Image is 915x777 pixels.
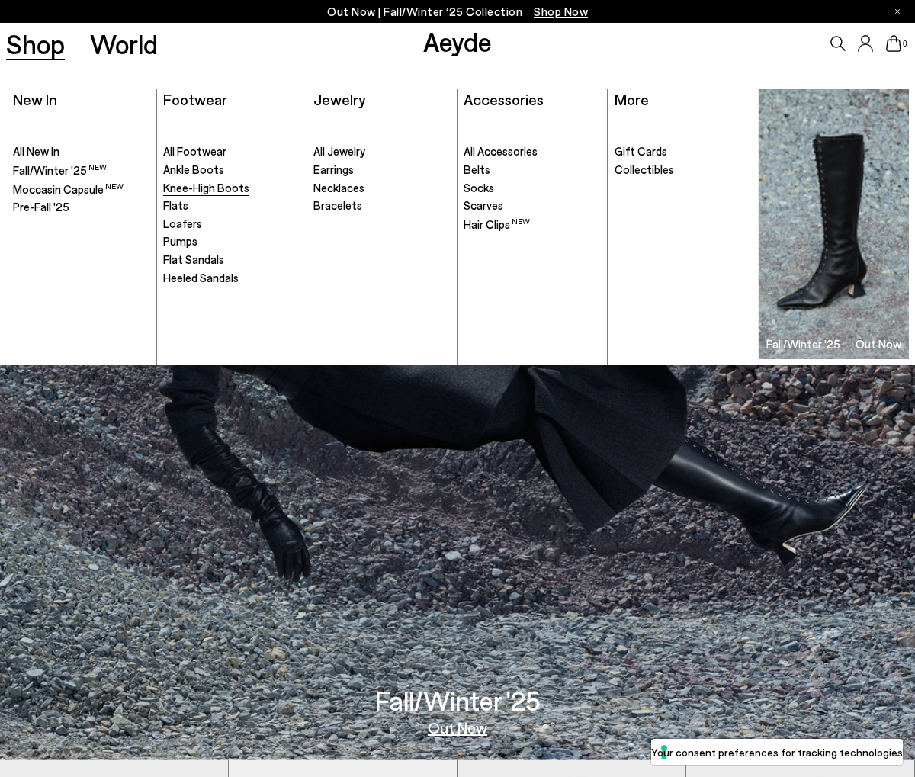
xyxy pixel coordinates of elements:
[163,198,300,214] a: Flats
[615,90,649,108] a: More
[13,163,107,177] span: Fall/Winter '25
[13,162,150,178] a: Fall/Winter '25
[534,5,588,18] span: Navigate to /collections/new-in
[90,31,158,57] a: World
[163,162,224,176] span: Ankle Boots
[464,144,538,158] span: All Accessories
[313,181,364,194] span: Necklaces
[375,687,541,714] h3: Fall/Winter '25
[13,90,57,108] a: New In
[423,25,492,57] a: Aeyde
[13,144,150,159] a: All New In
[766,339,840,350] h3: Fall/Winter '25
[163,198,188,212] span: Flats
[6,31,65,57] a: Shop
[313,162,451,178] a: Earrings
[313,181,451,196] a: Necklaces
[163,90,227,108] a: Footwear
[163,217,300,232] a: Loafers
[163,252,224,266] span: Flat Sandals
[901,40,909,48] span: 0
[464,162,601,178] a: Belts
[313,162,354,176] span: Earrings
[886,35,901,52] a: 0
[313,198,362,212] span: Bracelets
[13,200,69,214] span: Pre-Fall '25
[313,198,451,214] a: Bracelets
[615,144,667,158] span: Gift Cards
[615,162,674,176] span: Collectibles
[856,339,901,350] h3: Out Now
[163,271,239,284] span: Heeled Sandals
[759,89,908,358] img: Group_1295_900x.jpg
[13,200,150,215] a: Pre-Fall '25
[163,252,300,268] a: Flat Sandals
[464,144,601,159] a: All Accessories
[163,144,300,159] a: All Footwear
[163,234,197,248] span: Pumps
[13,144,59,158] span: All New In
[464,198,503,212] span: Scarves
[464,217,530,231] span: Hair Clips
[163,234,300,249] a: Pumps
[313,144,451,159] a: All Jewelry
[651,744,903,760] label: Your consent preferences for tracking technologies
[615,144,753,159] a: Gift Cards
[759,89,908,358] a: Fall/Winter '25 Out Now
[464,162,490,176] span: Belts
[313,90,365,108] a: Jewelry
[13,182,124,196] span: Moccasin Capsule
[464,90,544,108] a: Accessories
[163,271,300,286] a: Heeled Sandals
[464,181,494,194] span: Socks
[163,217,202,230] span: Loafers
[163,162,300,178] a: Ankle Boots
[464,181,601,196] a: Socks
[464,217,601,233] a: Hair Clips
[13,181,150,197] a: Moccasin Capsule
[313,144,365,158] span: All Jewelry
[428,720,487,735] a: Out Now
[163,144,226,158] span: All Footwear
[651,739,903,765] button: Your consent preferences for tracking technologies
[163,181,300,196] a: Knee-High Boots
[464,198,601,214] a: Scarves
[615,162,753,178] a: Collectibles
[163,181,249,194] span: Knee-High Boots
[327,2,588,21] p: Out Now | Fall/Winter ‘25 Collection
